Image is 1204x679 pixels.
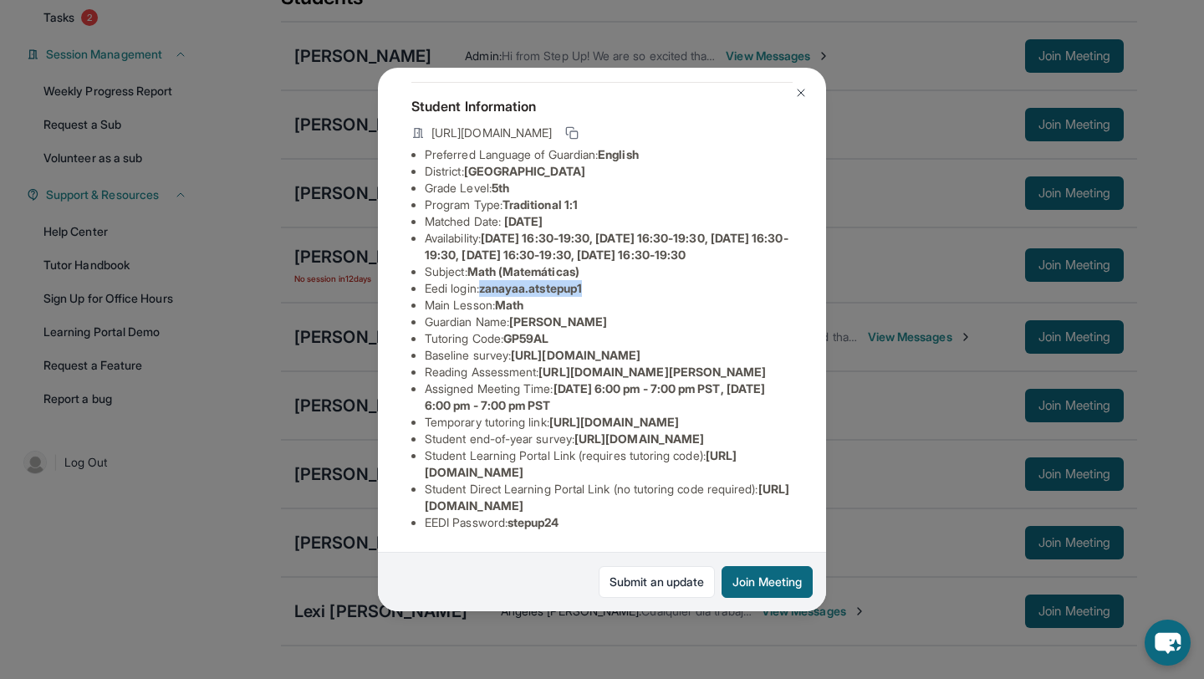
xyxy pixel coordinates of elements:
li: Baseline survey : [425,347,793,364]
li: Eedi login : [425,280,793,297]
li: Tutoring Code : [425,330,793,347]
li: Subject : [425,263,793,280]
li: Main Lesson : [425,297,793,314]
button: Copy link [562,123,582,143]
span: 5th [492,181,509,195]
span: [URL][DOMAIN_NAME] [511,348,640,362]
span: [DATE] 6:00 pm - 7:00 pm PST, [DATE] 6:00 pm - 7:00 pm PST [425,381,765,412]
span: [PERSON_NAME] [509,314,607,329]
li: EEDI Password : [425,514,793,531]
li: Grade Level: [425,180,793,197]
li: Guardian Name : [425,314,793,330]
li: Student Learning Portal Link (requires tutoring code) : [425,447,793,481]
span: Math [495,298,523,312]
li: Availability: [425,230,793,263]
span: [DATE] [504,214,543,228]
li: Assigned Meeting Time : [425,380,793,414]
h4: Student Information [411,96,793,116]
li: Student end-of-year survey : [425,431,793,447]
li: Reading Assessment : [425,364,793,380]
a: Submit an update [599,566,715,598]
button: chat-button [1145,620,1191,666]
span: stepup24 [508,515,559,529]
span: [DATE] 16:30-19:30, [DATE] 16:30-19:30, [DATE] 16:30-19:30, [DATE] 16:30-19:30, [DATE] 16:30-19:30 [425,231,788,262]
li: Program Type: [425,197,793,213]
span: Traditional 1:1 [503,197,578,212]
span: English [598,147,639,161]
li: Student Direct Learning Portal Link (no tutoring code required) : [425,481,793,514]
span: [URL][DOMAIN_NAME] [431,125,552,141]
li: Temporary tutoring link : [425,414,793,431]
button: Join Meeting [722,566,813,598]
span: GP59AL [503,331,548,345]
li: District: [425,163,793,180]
span: [URL][DOMAIN_NAME] [574,431,704,446]
span: [GEOGRAPHIC_DATA] [464,164,585,178]
li: Preferred Language of Guardian: [425,146,793,163]
img: Close Icon [794,86,808,100]
li: Matched Date: [425,213,793,230]
span: Math (Matemáticas) [467,264,579,278]
span: zanayaa.atstepup1 [479,281,582,295]
span: [URL][DOMAIN_NAME][PERSON_NAME] [538,365,766,379]
span: [URL][DOMAIN_NAME] [549,415,679,429]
